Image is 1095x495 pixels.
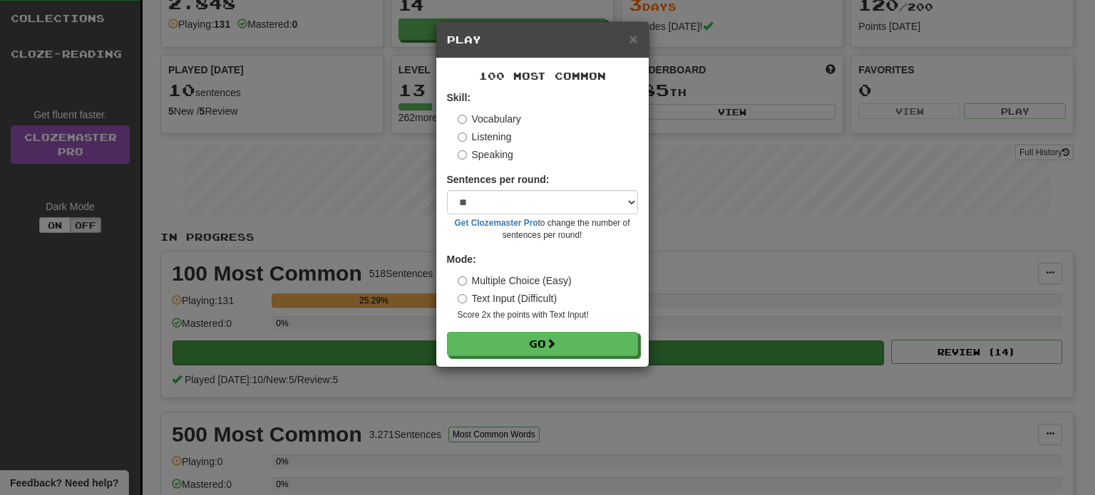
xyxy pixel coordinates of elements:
span: × [629,31,637,47]
input: Multiple Choice (Easy) [458,276,467,286]
label: Sentences per round: [447,172,550,187]
label: Multiple Choice (Easy) [458,273,572,288]
button: Close [629,31,637,46]
label: Listening [458,130,512,144]
strong: Mode: [447,254,476,265]
a: Get Clozemaster Pro [455,218,538,228]
button: Go [447,332,638,356]
input: Vocabulary [458,115,467,124]
input: Speaking [458,150,467,160]
strong: Skill: [447,92,471,103]
input: Listening [458,132,467,142]
input: Text Input (Difficult) [458,294,467,303]
small: to change the number of sentences per round! [447,217,638,241]
label: Vocabulary [458,112,521,126]
label: Speaking [458,147,513,162]
h5: Play [447,33,638,47]
span: 100 Most Common [479,70,606,82]
label: Text Input (Difficult) [458,291,557,306]
small: Score 2x the points with Text Input ! [458,309,638,321]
